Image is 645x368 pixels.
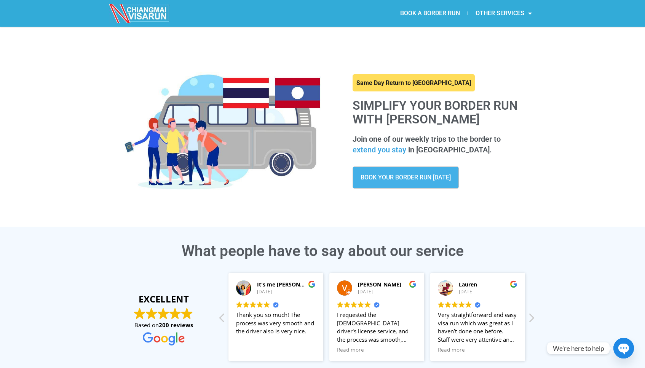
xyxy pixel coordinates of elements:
[459,289,517,295] div: [DATE]
[409,280,417,288] img: Google
[263,301,270,308] img: Google
[243,301,249,308] img: Google
[527,312,535,328] div: Next review
[308,280,316,288] img: Google
[452,301,458,308] img: Google
[445,301,451,308] img: Google
[458,301,465,308] img: Google
[236,301,243,308] img: Google
[117,293,210,306] strong: EXCELLENT
[510,280,517,288] img: Google
[257,289,316,295] div: [DATE]
[353,99,528,126] h1: Simplify your border run with [PERSON_NAME]
[146,308,157,319] img: Google
[438,301,444,308] img: Google
[337,311,417,344] div: I requested the [DEMOGRAPHIC_DATA] driver's license service, and the process was smooth, professi...
[353,134,501,144] span: Join one of our weekly trips to the border to
[219,312,226,328] div: Previous review
[358,301,364,308] img: Google
[344,301,350,308] img: Google
[143,332,185,346] img: Google
[322,5,540,22] nav: Menu
[134,321,193,329] span: Based on
[181,308,193,319] img: Google
[408,145,492,154] span: in [GEOGRAPHIC_DATA].
[468,5,540,22] a: OTHER SERVICES
[361,174,451,181] span: BOOK YOUR BORDER RUN [DATE]
[236,311,316,344] div: Thank you so much! The process was very smooth and the driver also is very nice.
[236,280,251,296] img: It's me Nona G. profile picture
[169,308,181,319] img: Google
[351,301,357,308] img: Google
[159,321,193,329] strong: 200 reviews
[393,5,468,22] a: BOOK A BORDER RUN
[158,308,169,319] img: Google
[438,346,465,354] span: Read more
[337,346,364,354] span: Read more
[438,311,517,344] div: Very straightforward and easy visa run which was great as I haven’t done one before. Staff were v...
[250,301,256,308] img: Google
[364,301,371,308] img: Google
[109,244,536,259] h3: What people have to say about our service
[257,281,316,288] div: It's me [PERSON_NAME]
[353,166,459,189] a: BOOK YOUR BORDER RUN [DATE]
[134,308,145,319] img: Google
[358,289,417,295] div: [DATE]
[337,280,352,296] img: Victor A profile picture
[459,281,517,288] div: Lauren
[257,301,263,308] img: Google
[438,280,453,296] img: Lauren profile picture
[358,281,417,288] div: [PERSON_NAME]
[337,301,343,308] img: Google
[465,301,472,308] img: Google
